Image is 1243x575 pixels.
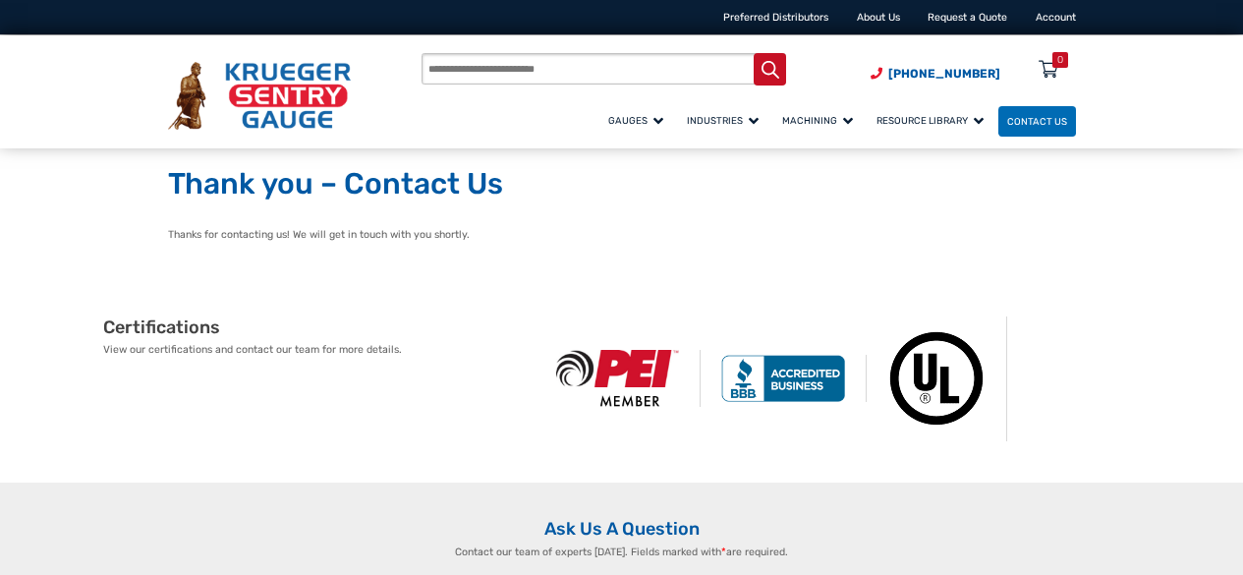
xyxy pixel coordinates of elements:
img: Krueger Sentry Gauge [168,62,351,130]
a: Request a Quote [928,11,1007,24]
a: Account [1036,11,1076,24]
a: Industries [678,103,773,138]
div: 0 [1057,52,1063,68]
span: Gauges [608,115,663,126]
img: Underwriters Laboratories [867,316,1007,441]
a: Gauges [599,103,678,138]
p: Thanks for contacting us! We will get in touch with you shortly. [168,227,1076,243]
span: Machining [782,115,853,126]
span: Industries [687,115,759,126]
a: Resource Library [868,103,998,138]
span: Contact Us [1007,116,1067,127]
img: BBB [701,355,867,402]
h1: Thank you – Contact Us [168,166,1076,203]
p: View our certifications and contact our team for more details. [103,342,536,358]
h2: Ask Us A Question [168,518,1076,541]
a: Contact Us [998,106,1076,137]
a: Preferred Distributors [723,11,828,24]
h2: Certifications [103,316,536,339]
img: PEI Member [536,350,702,407]
a: Phone Number (920) 434-8860 [871,65,1000,83]
a: About Us [857,11,900,24]
span: Resource Library [876,115,984,126]
span: [PHONE_NUMBER] [888,67,1000,81]
a: Machining [773,103,868,138]
p: Contact our team of experts [DATE]. Fields marked with are required. [382,545,862,560]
